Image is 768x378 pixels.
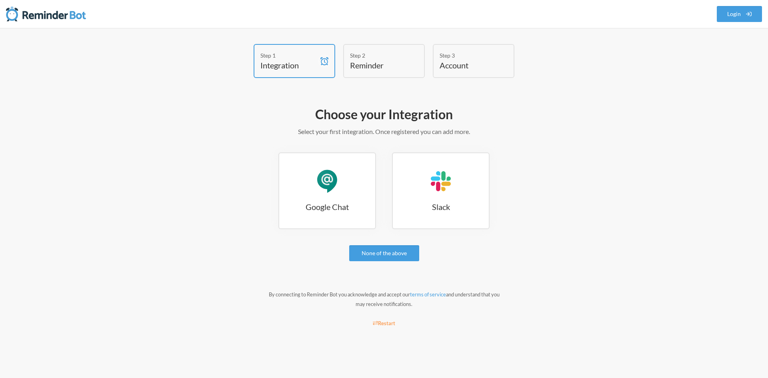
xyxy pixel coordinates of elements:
[440,51,496,60] div: Step 3
[152,106,616,123] h2: Choose your Integration
[260,51,316,60] div: Step 1
[349,245,419,261] a: None of the above
[350,60,406,71] h4: Reminder
[152,127,616,136] p: Select your first integration. Once registered you can add more.
[269,291,500,307] small: By connecting to Reminder Bot you acknowledge and accept our and understand that you may receive ...
[373,320,395,326] small: Restart
[6,6,86,22] img: Reminder Bot
[393,201,489,212] h3: Slack
[260,60,316,71] h4: Integration
[440,60,496,71] h4: Account
[350,51,406,60] div: Step 2
[279,201,375,212] h3: Google Chat
[717,6,762,22] a: Login
[410,291,446,298] a: terms of service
